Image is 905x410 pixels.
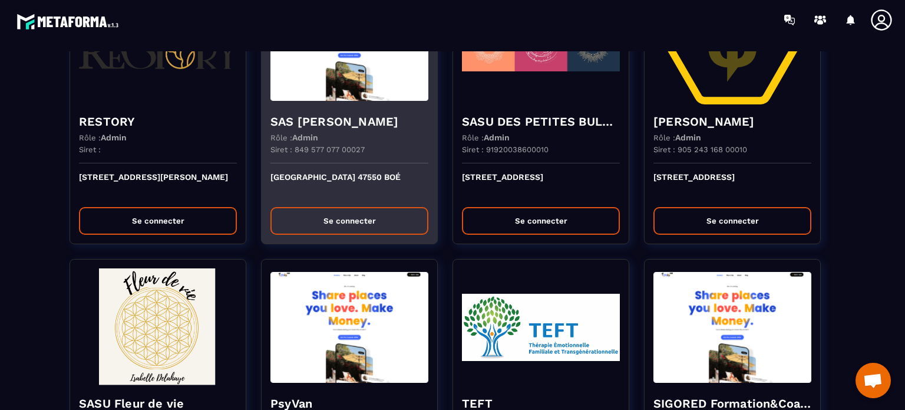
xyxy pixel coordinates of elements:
[270,207,428,235] button: Se connecter
[270,113,428,130] h4: SAS [PERSON_NAME]
[79,172,237,198] p: [STREET_ADDRESS][PERSON_NAME]
[79,268,237,386] img: funnel-background
[462,133,510,142] p: Rôle :
[462,145,549,154] p: Siret : 91920038600010
[16,11,123,32] img: logo
[675,133,701,142] span: Admin
[484,133,510,142] span: Admin
[856,363,891,398] div: Ouvrir le chat
[653,172,811,198] p: [STREET_ADDRESS]
[462,113,620,130] h4: SASU DES PETITES BULLES
[79,145,101,154] p: Siret :
[462,207,620,235] button: Se connecter
[462,268,620,386] img: funnel-background
[270,133,318,142] p: Rôle :
[270,145,365,154] p: Siret : 849 577 077 00027
[270,172,428,198] p: [GEOGRAPHIC_DATA] 47550 BOÉ
[79,133,127,142] p: Rôle :
[653,145,747,154] p: Siret : 905 243 168 00010
[101,133,127,142] span: Admin
[653,113,811,130] h4: [PERSON_NAME]
[653,133,701,142] p: Rôle :
[653,207,811,235] button: Se connecter
[462,172,620,198] p: [STREET_ADDRESS]
[79,113,237,130] h4: RESTORY
[292,133,318,142] span: Admin
[653,268,811,386] img: funnel-background
[270,268,428,386] img: funnel-background
[79,207,237,235] button: Se connecter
